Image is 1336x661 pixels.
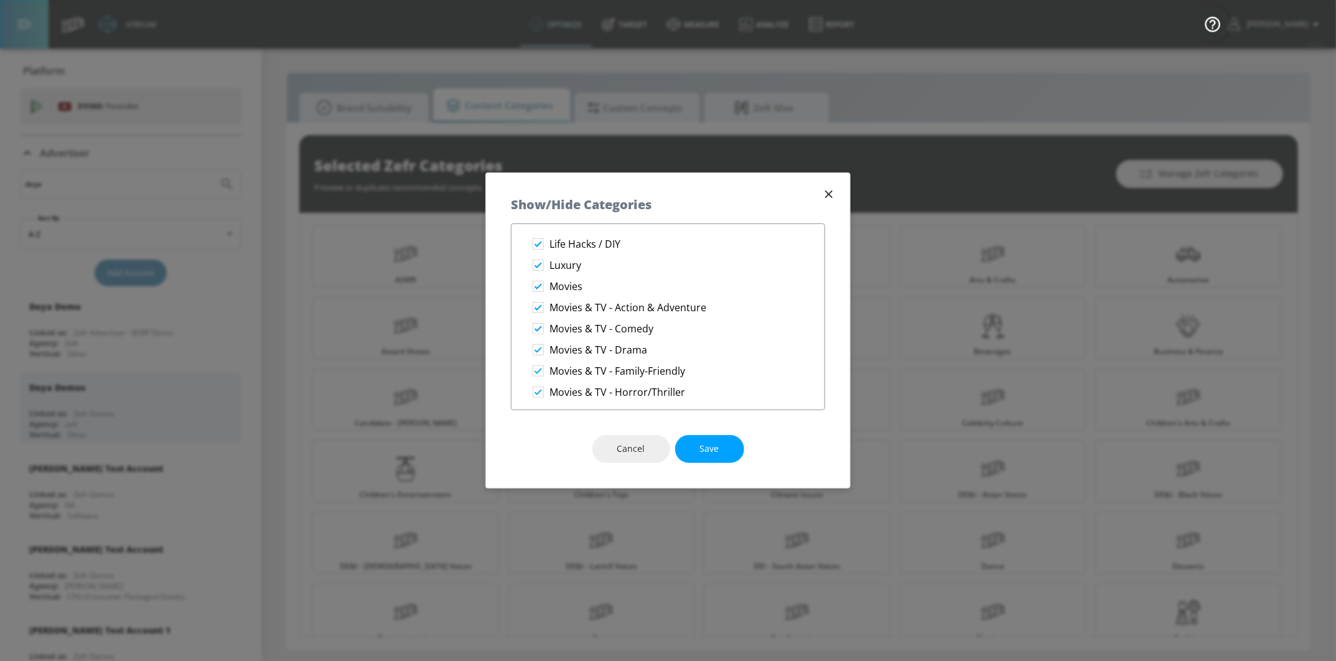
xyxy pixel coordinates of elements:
[549,386,685,399] p: Movies & TV - Horror/Thriller
[617,441,645,457] span: Cancel
[511,198,652,211] h5: Show/Hide Categories
[549,280,582,293] p: Movies
[700,441,719,457] span: Save
[1195,6,1230,41] button: Open Resource Center
[675,435,744,463] button: Save
[549,365,685,378] p: Movies & TV - Family-Friendly
[549,322,653,335] p: Movies & TV - Comedy
[549,259,581,272] p: Luxury
[592,435,670,463] button: Cancel
[549,407,712,420] p: Movies & TV - Sci-Fi & Superheroes
[549,238,620,251] p: Life Hacks / DIY
[549,301,706,314] p: Movies & TV - Action & Adventure
[549,344,647,357] p: Movies & TV - Drama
